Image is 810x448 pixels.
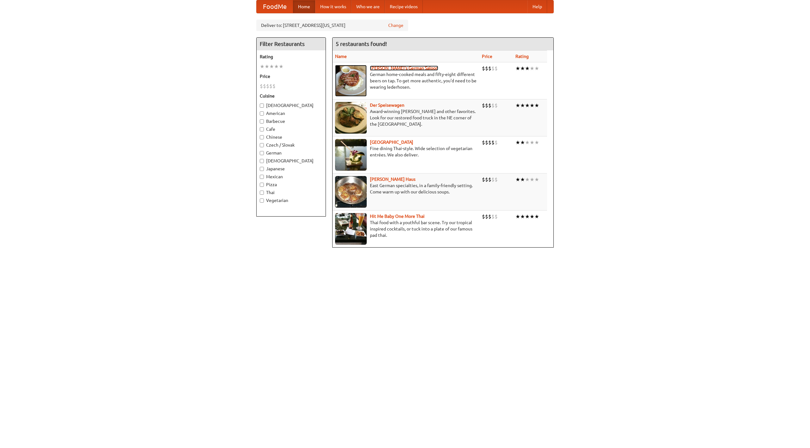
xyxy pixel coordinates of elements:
li: $ [263,83,266,90]
li: ★ [530,65,534,72]
input: Czech / Slovak [260,143,264,147]
li: ★ [534,139,539,146]
a: Recipe videos [385,0,423,13]
li: ★ [525,139,530,146]
input: Thai [260,191,264,195]
h5: Price [260,73,322,79]
li: $ [495,213,498,220]
p: German home-cooked meals and fifty-eight different beers on tap. To get more authentic, you'd nee... [335,71,477,90]
li: ★ [525,213,530,220]
input: Japanese [260,167,264,171]
p: Thai food with a youthful bar scene. Try our tropical inspired cocktails, or tuck into a plate of... [335,219,477,238]
img: speisewagen.jpg [335,102,367,134]
li: $ [482,102,485,109]
li: $ [488,213,491,220]
input: [DEMOGRAPHIC_DATA] [260,104,264,108]
label: American [260,110,322,117]
input: Barbecue [260,119,264,123]
li: $ [482,65,485,72]
p: Award-winning [PERSON_NAME] and other favorites. Look for our restored food truck in the NE corne... [335,108,477,127]
li: $ [495,176,498,183]
li: $ [485,65,488,72]
p: Fine dining Thai-style. Wide selection of vegetarian entrées. We also deliver. [335,145,477,158]
li: ★ [525,176,530,183]
a: Rating [515,54,529,59]
a: Change [388,22,403,28]
h4: Filter Restaurants [257,38,326,50]
li: $ [488,139,491,146]
li: ★ [515,213,520,220]
label: Barbecue [260,118,322,124]
a: Price [482,54,492,59]
li: ★ [530,102,534,109]
input: [DEMOGRAPHIC_DATA] [260,159,264,163]
li: ★ [515,102,520,109]
li: ★ [530,176,534,183]
a: Hit Me Baby One More Thai [370,214,425,219]
input: Mexican [260,175,264,179]
a: Name [335,54,347,59]
img: babythai.jpg [335,213,367,245]
div: Deliver to: [STREET_ADDRESS][US_STATE] [256,20,408,31]
input: German [260,151,264,155]
input: Cafe [260,127,264,131]
li: ★ [525,102,530,109]
li: $ [260,83,263,90]
li: $ [266,83,269,90]
label: [DEMOGRAPHIC_DATA] [260,102,322,109]
p: East German specialties, in a family-friendly setting. Come warm up with our delicious soups. [335,182,477,195]
a: [GEOGRAPHIC_DATA] [370,140,413,145]
a: Der Speisewagen [370,103,404,108]
ng-pluralize: 5 restaurants found! [336,41,387,47]
li: $ [269,83,272,90]
li: ★ [515,65,520,72]
li: ★ [534,102,539,109]
li: ★ [520,213,525,220]
img: esthers.jpg [335,65,367,97]
li: $ [485,139,488,146]
li: ★ [520,102,525,109]
li: $ [495,139,498,146]
input: American [260,111,264,116]
li: ★ [534,65,539,72]
li: $ [495,65,498,72]
li: $ [488,176,491,183]
label: Japanese [260,166,322,172]
li: ★ [279,63,283,70]
a: Who we are [351,0,385,13]
label: Chinese [260,134,322,140]
li: ★ [534,213,539,220]
a: [PERSON_NAME] Haus [370,177,415,182]
li: $ [491,65,495,72]
img: kohlhaus.jpg [335,176,367,208]
li: $ [488,65,491,72]
li: ★ [530,139,534,146]
label: [DEMOGRAPHIC_DATA] [260,158,322,164]
li: ★ [520,139,525,146]
label: Czech / Slovak [260,142,322,148]
li: ★ [525,65,530,72]
a: FoodMe [257,0,293,13]
li: ★ [515,176,520,183]
li: $ [488,102,491,109]
a: Home [293,0,315,13]
li: $ [272,83,276,90]
li: $ [491,139,495,146]
li: $ [482,213,485,220]
li: ★ [269,63,274,70]
input: Chinese [260,135,264,139]
li: ★ [515,139,520,146]
li: $ [482,139,485,146]
label: German [260,150,322,156]
a: How it works [315,0,351,13]
label: Thai [260,189,322,196]
a: [PERSON_NAME]'s German Saloon [370,66,438,71]
li: ★ [265,63,269,70]
li: ★ [530,213,534,220]
li: $ [485,176,488,183]
h5: Cuisine [260,93,322,99]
